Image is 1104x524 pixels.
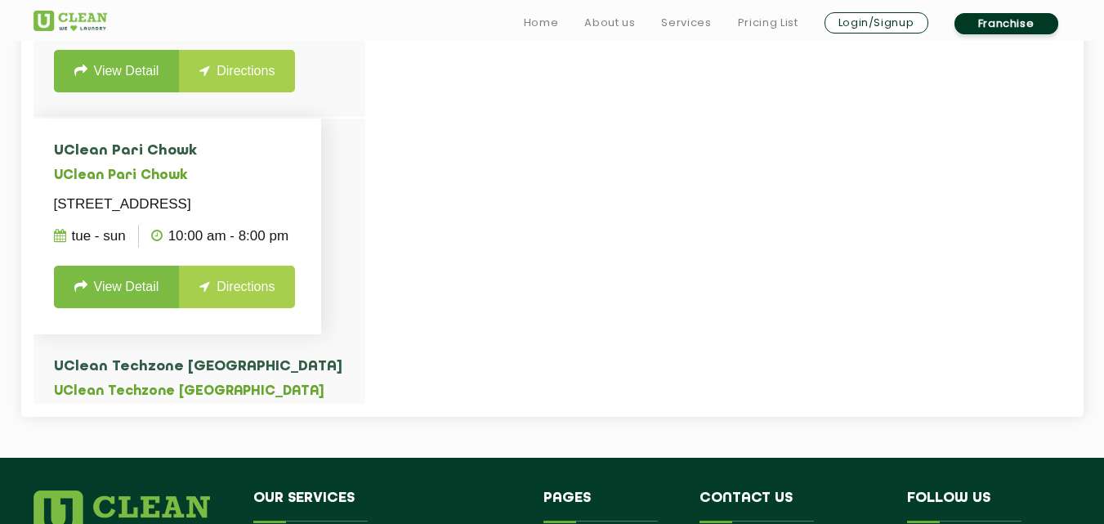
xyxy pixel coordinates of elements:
[54,50,180,92] a: View Detail
[738,13,798,33] a: Pricing List
[543,490,675,522] h4: Pages
[34,11,107,31] img: UClean Laundry and Dry Cleaning
[54,168,302,184] h5: UClean Pari Chowk
[54,266,180,308] a: View Detail
[699,490,883,522] h4: Contact us
[954,13,1058,34] a: Franchise
[54,359,345,375] h4: UClean Techzone [GEOGRAPHIC_DATA]
[524,13,559,33] a: Home
[151,225,288,248] p: 10:00 AM - 8:00 PM
[907,490,1051,522] h4: Follow us
[54,225,126,248] p: Tue - Sun
[179,50,295,92] a: Directions
[661,13,711,33] a: Services
[54,143,302,159] h4: UClean Pari Chowk
[584,13,635,33] a: About us
[825,12,928,34] a: Login/Signup
[54,193,302,216] p: [STREET_ADDRESS]
[179,266,295,308] a: Directions
[253,490,520,522] h4: Our Services
[54,384,345,400] h5: UClean Techzone [GEOGRAPHIC_DATA]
